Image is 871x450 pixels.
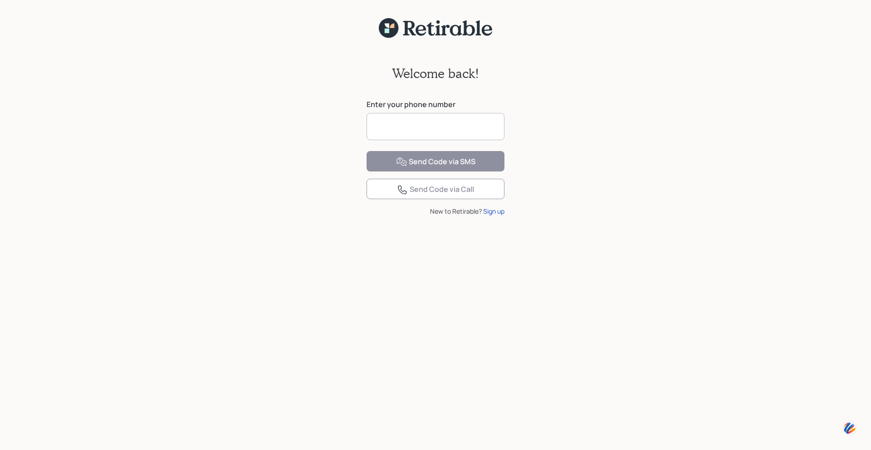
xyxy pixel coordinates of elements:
[483,206,504,216] div: Sign up
[392,66,479,81] h2: Welcome back!
[397,184,474,195] div: Send Code via Call
[367,179,504,199] button: Send Code via Call
[367,151,504,171] button: Send Code via SMS
[842,420,857,436] img: svg+xml;base64,PHN2ZyB3aWR0aD0iNDQiIGhlaWdodD0iNDQiIHZpZXdCb3g9IjAgMCA0NCA0NCIgZmlsbD0ibm9uZSIgeG...
[367,206,504,216] div: New to Retirable?
[367,99,504,109] label: Enter your phone number
[396,157,475,167] div: Send Code via SMS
